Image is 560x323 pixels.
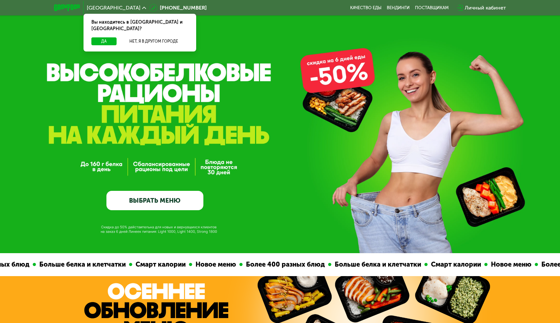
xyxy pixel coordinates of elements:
[119,37,188,45] button: Нет, я в другом городе
[415,5,449,10] div: поставщикам
[465,4,506,12] div: Личный кабинет
[168,259,215,270] div: Новое меню
[12,259,105,270] div: Больше белка и клетчатки
[404,259,460,270] div: Смарт калории
[219,259,304,270] div: Более 400 разных блюд
[108,259,165,270] div: Смарт калории
[91,37,117,45] button: Да
[149,4,207,12] a: [PHONE_NUMBER]
[464,259,511,270] div: Новое меню
[350,5,382,10] a: Качество еды
[308,259,401,270] div: Больше белка и клетчатки
[87,5,140,10] span: [GEOGRAPHIC_DATA]
[106,191,203,210] a: ВЫБРАТЬ МЕНЮ
[84,14,196,37] div: Вы находитесь в [GEOGRAPHIC_DATA] и [GEOGRAPHIC_DATA]?
[387,5,410,10] a: Вендинги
